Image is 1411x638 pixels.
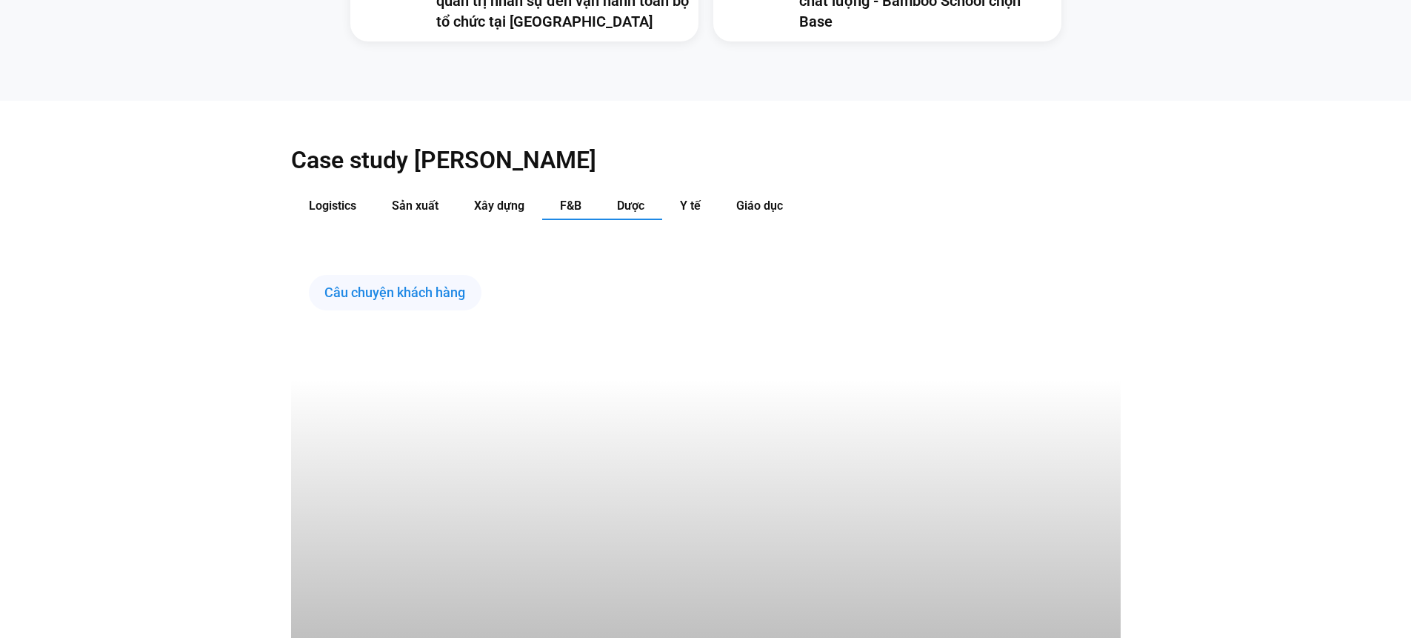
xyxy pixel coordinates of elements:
[736,199,783,213] span: Giáo dục
[309,199,356,213] span: Logistics
[291,145,1121,175] h2: Case study [PERSON_NAME]
[617,199,644,213] span: Dược
[680,199,701,213] span: Y tế
[392,199,438,213] span: Sản xuất
[474,199,524,213] span: Xây dựng
[309,275,481,310] div: Câu chuyện khách hàng
[560,199,581,213] span: F&B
